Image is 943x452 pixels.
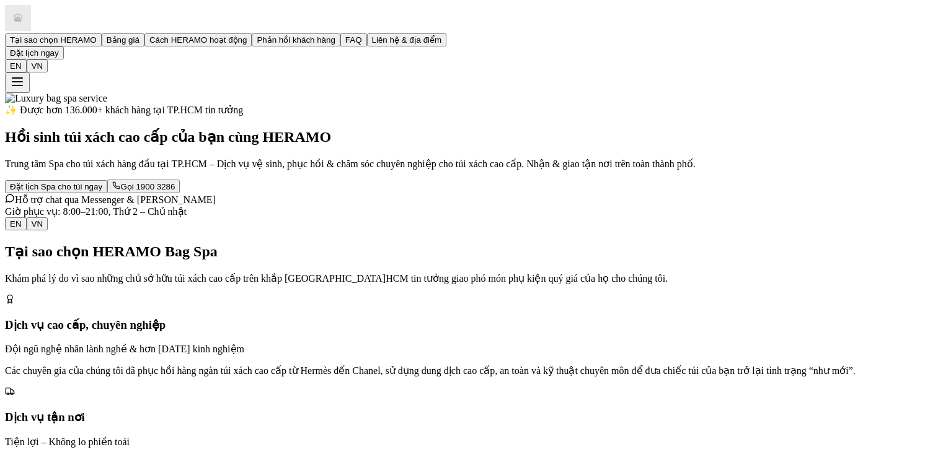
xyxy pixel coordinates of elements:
span: Giờ phục vụ: 8:00–21:00, Thứ 2 – Chủ nhật [5,206,187,217]
button: VN [27,217,48,230]
button: Liên hệ & địa điểm [367,33,447,46]
button: Bảng giá [102,33,144,46]
p: Trung tâm Spa cho túi xách hàng đầu tại TP.HCM – Dịch vụ vệ sinh, phục hồi & chăm sóc chuyên nghi... [5,158,938,170]
p: Khám phá lý do vì sao những chủ sở hữu túi xách cao cấp trên khắp [GEOGRAPHIC_DATA]HCM tin tưởng ... [5,272,938,284]
img: Luxury bag spa service [5,93,107,104]
h3: Dịch vụ tận nơi [5,411,938,424]
button: EN [5,217,27,230]
button: Gọi 1900 3286 [107,180,180,193]
h1: Hồi sinh túi xách cao cấp của bạn cùng [5,128,938,146]
button: Đặt lịch ngay [5,46,64,59]
p: Đội ngũ nghệ nhân lành nghề & hơn [DATE] kinh nghiệm [5,343,938,355]
button: FAQ [340,33,367,46]
span: Nhận & giao tận nơi trên toàn thành phố. [526,159,695,169]
span: Được hơn 136.000+ khách hàng tại TP.HCM tin tưởng [5,105,243,115]
p: Các chuyên gia của chúng tôi đã phục hồi hàng ngàn túi xách cao cấp từ Hermès đến Chanel, sử dụng... [5,365,938,376]
button: EN [5,59,27,72]
button: Cách HERAMO hoạt động [144,33,252,46]
span: star [5,105,17,115]
p: Tiện lợi – Không lo phiền toái [5,436,938,448]
button: Tại sao chọn HERAMO [5,33,102,46]
button: Đặt lịch Spa cho túi ngay [5,180,107,193]
h2: Tại sao chọn Bag Spa [5,243,938,260]
span: HERAMO [92,243,161,259]
button: VN [27,59,48,72]
span: Hỗ trợ chat qua Messenger & [PERSON_NAME] [15,194,216,205]
button: Phản hồi khách hàng [252,33,340,46]
span: HERAMO [262,129,331,145]
h3: Dịch vụ cao cấp, chuyên nghiệp [5,318,938,332]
